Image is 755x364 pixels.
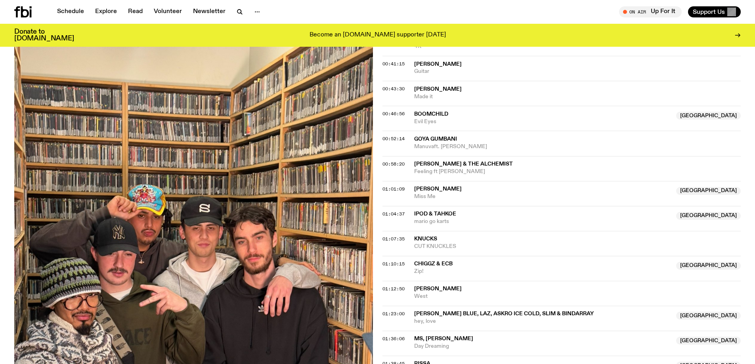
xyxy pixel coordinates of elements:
span: Feeling ft [PERSON_NAME] [414,168,741,175]
span: [PERSON_NAME] [414,286,462,292]
span: 01:07:35 [382,236,405,242]
span: [PERSON_NAME] [414,86,462,92]
span: Manuvaft. [PERSON_NAME] [414,143,741,151]
span: Tune in live [628,9,678,15]
span: Support Us [693,8,725,15]
span: Goya Gumbani [414,136,457,142]
span: Made it [414,93,741,101]
button: 01:01:09 [382,187,405,191]
span: [PERSON_NAME] Blue, Laz, Askro Ice Cold, Slim & Bindarray [414,311,594,316]
span: Boomchild [414,111,448,117]
button: 01:07:35 [382,237,405,241]
a: Explore [90,6,122,17]
span: 01:36:06 [382,335,405,342]
a: Schedule [52,6,89,17]
button: 00:43:30 [382,87,405,91]
span: 01:04:37 [382,211,405,217]
span: 01:10:15 [382,261,405,267]
span: 00:41:15 [382,61,405,67]
span: 00:46:56 [382,111,405,117]
span: [PERSON_NAME] [414,186,462,192]
span: mario go karts [414,218,672,225]
button: 01:36:06 [382,337,405,341]
span: [GEOGRAPHIC_DATA] [676,212,741,220]
span: 00:58:20 [382,161,405,167]
span: 00:43:30 [382,86,405,92]
span: 00:52:14 [382,135,405,142]
span: CUT KNUCKLES [414,243,741,250]
a: Newsletter [188,6,230,17]
span: [GEOGRAPHIC_DATA] [676,112,741,120]
span: [PERSON_NAME] & The Alchemist [414,161,513,167]
span: Evil Eyes [414,118,672,126]
span: Miss Me [414,193,672,200]
span: [GEOGRAPHIC_DATA] [676,187,741,195]
span: [GEOGRAPHIC_DATA] [676,337,741,345]
a: Volunteer [149,6,187,17]
span: [GEOGRAPHIC_DATA] [676,262,741,270]
span: iPod & tahkoe [414,211,456,217]
span: Knucks [414,236,437,242]
button: 01:10:15 [382,262,405,266]
button: 00:52:14 [382,137,405,141]
span: Guitar [414,68,741,75]
button: 01:04:37 [382,212,405,216]
span: Zip! [414,268,672,275]
span: 01:01:09 [382,186,405,192]
button: 01:23:00 [382,312,405,316]
span: [GEOGRAPHIC_DATA] [676,312,741,320]
span: Day Dreaming [414,343,672,350]
span: hey, love [414,318,672,325]
button: 00:58:20 [382,162,405,166]
span: Ms, [PERSON_NAME] [414,336,473,341]
span: [PERSON_NAME] [414,61,462,67]
p: Become an [DOMAIN_NAME] supporter [DATE] [310,32,446,39]
span: 01:12:50 [382,286,405,292]
button: 00:46:56 [382,112,405,116]
button: On AirUp For It [619,6,682,17]
a: Read [123,6,147,17]
span: West [414,293,741,300]
span: Chiggz & ecb [414,261,453,267]
button: Support Us [688,6,741,17]
button: 00:41:15 [382,62,405,66]
h3: Donate to [DOMAIN_NAME] [14,29,74,42]
button: 01:12:50 [382,287,405,291]
span: 01:23:00 [382,311,405,317]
